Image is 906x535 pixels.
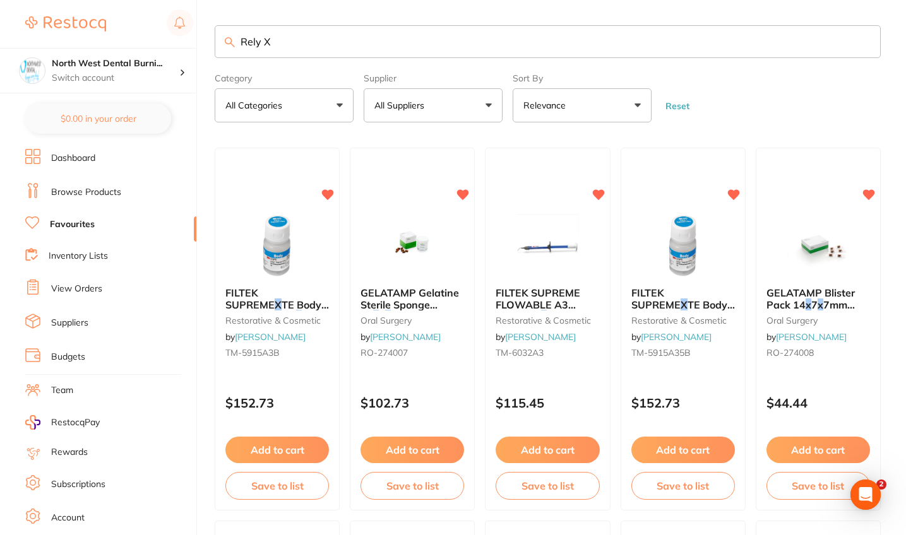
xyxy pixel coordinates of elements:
span: RO-274007 [361,347,408,358]
p: $102.73 [361,396,464,410]
a: Rewards [51,446,88,459]
em: x [373,310,379,322]
p: $115.45 [496,396,599,410]
span: TM-6032A3 [496,347,544,358]
span: GELATAMP Blister Pack 14 [766,286,855,310]
img: RestocqPay [25,415,40,430]
img: FILTEK SUPREME FLOWABLE A3 Syringe 2 x 2g [506,214,588,277]
small: restorative & cosmetic [496,315,599,326]
a: [PERSON_NAME] [641,331,712,343]
img: FILTEK SUPREME XTE Body A3.5 Capsule 20 x 0.2g [642,214,724,277]
a: Account [51,512,85,524]
b: FILTEK SUPREME FLOWABLE A3 Syringe 2 x 2g [496,287,599,310]
button: Add to cart [496,437,599,463]
label: Supplier [364,73,503,83]
a: Browse Products [51,186,121,199]
a: Budgets [51,351,85,363]
p: $44.44 [766,396,870,410]
button: Save to list [361,472,464,500]
p: $152.73 [225,396,329,410]
button: Add to cart [225,437,329,463]
a: Suppliers [51,317,88,329]
img: GELATAMP Blister Pack 14 x 7 x 7mm Pack of 20 [777,214,859,277]
p: All Categories [225,99,287,112]
img: FILTEK SUPREME XTE Body A3 Capsule 20 x 0.2g [236,214,318,277]
small: restorative & cosmetic [225,315,329,326]
span: by [766,331,847,343]
button: All Categories [215,88,354,122]
span: by [225,331,306,343]
a: Restocq Logo [25,9,106,38]
a: View Orders [51,283,102,295]
span: TM-5915A3B [225,347,280,358]
img: GELATAMP Gelatine Sterile Sponge 15 x 7 x 7mm Tub of 50 [371,214,453,277]
a: Subscriptions [51,478,105,491]
a: [PERSON_NAME] [370,331,441,343]
label: Category [215,73,354,83]
div: Open Intercom Messenger [850,479,881,510]
p: Relevance [523,99,571,112]
em: x [385,310,391,322]
button: Relevance [513,88,652,122]
a: [PERSON_NAME] [776,331,847,343]
small: oral surgery [766,315,870,326]
b: GELATAMP Gelatine Sterile Sponge 15 x 7 x 7mm Tub of 50 [361,287,464,310]
button: Reset [662,100,693,112]
input: Search Favourite Products [215,25,881,58]
span: by [496,331,576,343]
p: Switch account [52,72,179,85]
span: FILTEK SUPREME [225,286,275,310]
span: 7 [379,310,385,322]
span: RestocqPay [51,416,100,429]
button: Save to list [766,472,870,500]
em: X [275,298,282,311]
em: x [818,298,823,311]
em: x [296,310,302,322]
b: FILTEK SUPREME XTE Body A3 Capsule 20 x 0.2g [225,287,329,310]
span: 7 [811,298,818,311]
a: Inventory Lists [49,250,108,262]
span: GELATAMP Gelatine Sterile Sponge 15 [361,286,459,322]
span: by [361,331,441,343]
em: x [806,298,811,311]
button: Add to cart [631,437,735,463]
p: $152.73 [631,396,735,410]
p: All Suppliers [374,99,429,112]
span: 7mm Pack of 20 [766,298,855,322]
a: [PERSON_NAME] [505,331,576,343]
span: TE Body A3 Capsule 20 [225,298,329,322]
span: RO-274008 [766,347,814,358]
button: All Suppliers [364,88,503,122]
span: 2g [547,310,559,322]
small: restorative & cosmetic [631,315,735,326]
button: Save to list [496,472,599,500]
button: $0.00 in your order [25,103,171,134]
span: 2 [876,479,886,490]
span: 7mm Tub of 50 [391,310,463,322]
b: GELATAMP Blister Pack 14 x 7 x 7mm Pack of 20 [766,287,870,310]
b: FILTEK SUPREME XTE Body A3.5 Capsule 20 x 0.2g [631,287,735,310]
img: North West Dental Burnie [20,58,45,83]
span: FILTEK SUPREME [631,286,681,310]
button: Add to cart [766,437,870,463]
span: FILTEK SUPREME FLOWABLE A3 Syringe 2 [496,286,580,322]
button: Save to list [225,472,329,500]
label: Sort By [513,73,652,83]
h4: North West Dental Burnie [52,57,179,70]
a: [PERSON_NAME] [235,331,306,343]
a: Favourites [50,218,95,231]
em: x [541,310,547,322]
span: 0.2g [302,310,323,322]
img: Restocq Logo [25,16,106,32]
button: Add to cart [361,437,464,463]
span: TM-5915A35B [631,347,691,358]
span: by [631,331,712,343]
small: oral surgery [361,315,464,326]
a: RestocqPay [25,415,100,430]
a: Team [51,384,73,397]
em: X [681,298,688,311]
button: Save to list [631,472,735,500]
a: Dashboard [51,152,95,165]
